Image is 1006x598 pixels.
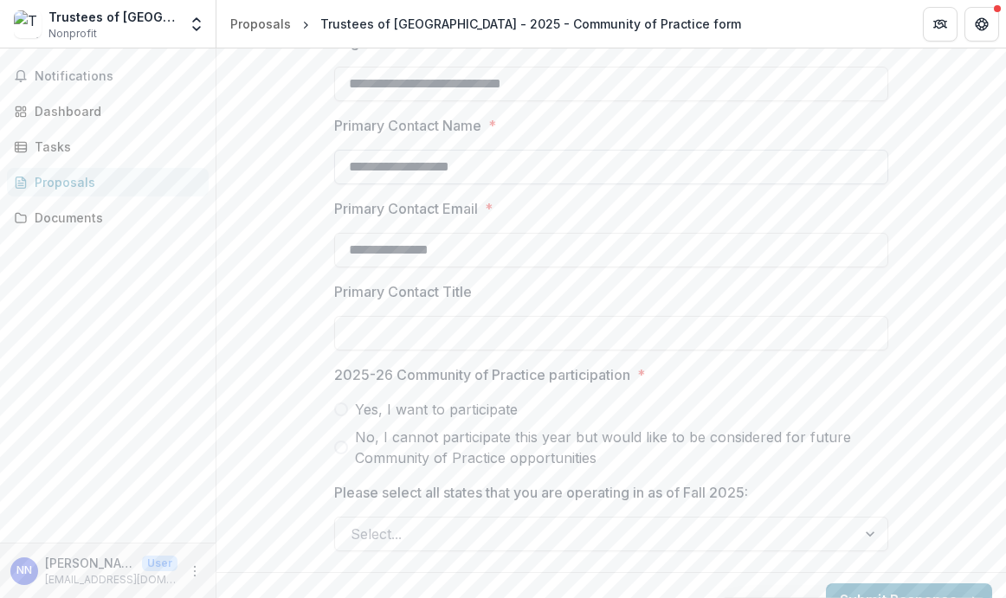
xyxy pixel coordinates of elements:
[184,7,209,42] button: Open entity switcher
[964,7,999,42] button: Get Help
[7,132,209,161] a: Tasks
[184,561,205,582] button: More
[223,11,298,36] a: Proposals
[7,168,209,196] a: Proposals
[35,102,195,120] div: Dashboard
[142,556,177,571] p: User
[35,138,195,156] div: Tasks
[45,554,135,572] p: [PERSON_NAME]
[7,97,209,125] a: Dashboard
[320,15,741,33] div: Trustees of [GEOGRAPHIC_DATA] - 2025 - Community of Practice form
[45,572,177,588] p: [EMAIL_ADDRESS][DOMAIN_NAME]
[14,10,42,38] img: Trustees of Boston University
[355,399,518,420] span: Yes, I want to participate
[7,62,209,90] button: Notifications
[334,482,748,503] p: Please select all states that you are operating in as of Fall 2025:
[355,427,888,468] span: No, I cannot participate this year but would like to be considered for future Community of Practi...
[223,11,748,36] nav: breadcrumb
[334,115,481,136] p: Primary Contact Name
[334,281,472,302] p: Primary Contact Title
[48,26,97,42] span: Nonprofit
[35,173,195,191] div: Proposals
[334,364,630,385] p: 2025-26 Community of Practice participation
[923,7,958,42] button: Partners
[7,203,209,232] a: Documents
[230,15,291,33] div: Proposals
[334,198,478,219] p: Primary Contact Email
[35,209,195,227] div: Documents
[35,69,202,84] span: Notifications
[16,565,32,576] div: Nancy Nelson
[48,8,177,26] div: Trustees of [GEOGRAPHIC_DATA]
